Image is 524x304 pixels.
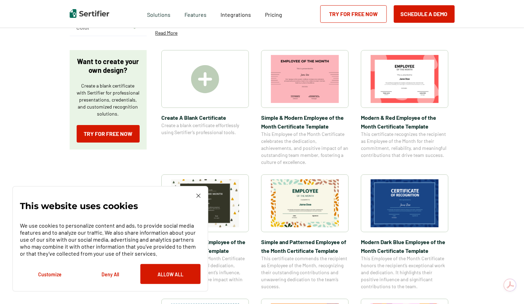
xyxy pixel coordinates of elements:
[361,113,448,131] span: Modern & Red Employee of the Month Certificate Template
[161,174,249,290] a: Simple & Colorful Employee of the Month Certificate TemplateSimple & Colorful Employee of the Mon...
[394,5,455,23] button: Schedule a Demo
[265,11,282,18] span: Pricing
[155,29,178,36] p: Read More
[70,9,109,18] img: Sertifier | Digital Credentialing Platform
[271,179,339,227] img: Simple and Patterned Employee of the Month Certificate Template
[77,82,140,117] p: Create a blank certificate with Sertifier for professional presentations, credentials, and custom...
[171,179,239,227] img: Simple & Colorful Employee of the Month Certificate Template
[261,131,349,166] span: This Employee of the Month Certificate celebrates the dedication, achievements, and positive impa...
[265,9,282,18] a: Pricing
[20,222,201,257] p: We use cookies to personalize content and ads, to provide social media features and to analyze ou...
[361,131,448,159] span: This certificate recognizes the recipient as Employee of the Month for their commitment, reliabil...
[147,9,170,18] span: Solutions
[77,125,140,143] a: Try for Free Now
[261,255,349,290] span: This certificate commends the recipient as Employee of the Month, recognizing their outstanding c...
[361,174,448,290] a: Modern Dark Blue Employee of the Month Certificate TemplateModern Dark Blue Employee of the Month...
[271,55,339,103] img: Simple & Modern Employee of the Month Certificate Template
[80,264,140,284] button: Deny All
[140,264,201,284] button: Allow All
[489,270,524,304] iframe: Chat Widget
[184,9,207,18] span: Features
[20,202,138,209] p: This website uses cookies
[261,174,349,290] a: Simple and Patterned Employee of the Month Certificate TemplateSimple and Patterned Employee of t...
[371,55,439,103] img: Modern & Red Employee of the Month Certificate Template
[361,50,448,166] a: Modern & Red Employee of the Month Certificate TemplateModern & Red Employee of the Month Certifi...
[361,237,448,255] span: Modern Dark Blue Employee of the Month Certificate Template
[161,122,249,136] span: Create a blank certificate effortlessly using Sertifier’s professional tools.
[361,255,448,290] span: This Employee of the Month Certificate honors the recipient’s exceptional work and dedication. It...
[261,237,349,255] span: Simple and Patterned Employee of the Month Certificate Template
[77,57,140,75] p: Want to create your own design?
[221,9,251,18] a: Integrations
[320,5,387,23] a: Try for Free Now
[196,194,201,198] img: Cookie Popup Close
[261,113,349,131] span: Simple & Modern Employee of the Month Certificate Template
[261,50,349,166] a: Simple & Modern Employee of the Month Certificate TemplateSimple & Modern Employee of the Month C...
[20,264,80,284] button: Customize
[221,11,251,18] span: Integrations
[161,113,249,122] span: Create A Blank Certificate
[371,179,439,227] img: Modern Dark Blue Employee of the Month Certificate Template
[191,65,219,93] img: Create A Blank Certificate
